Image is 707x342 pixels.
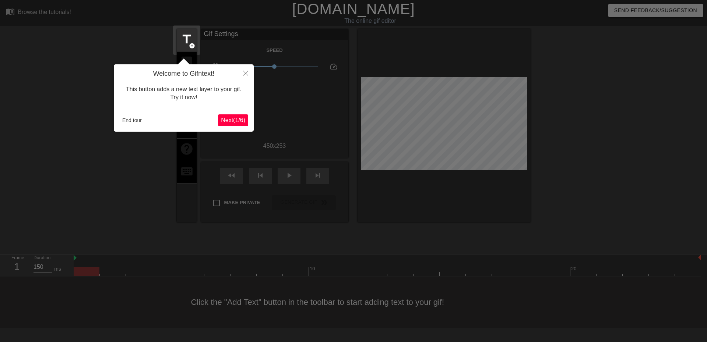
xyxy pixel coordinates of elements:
button: Next [218,114,248,126]
span: Next ( 1 / 6 ) [221,117,245,123]
button: End tour [119,115,145,126]
div: This button adds a new text layer to your gif. Try it now! [119,78,248,109]
button: Close [238,64,254,81]
h4: Welcome to Gifntext! [119,70,248,78]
